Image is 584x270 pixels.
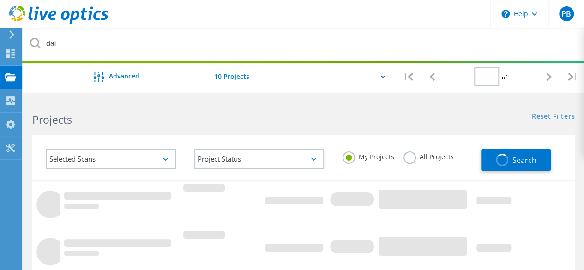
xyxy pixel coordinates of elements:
[512,155,536,165] span: Search
[532,113,575,121] a: Reset Filters
[9,19,108,26] a: Live Optics Dashboard
[501,10,510,18] svg: \n
[46,149,176,169] div: Selected Scans
[343,151,394,160] label: My Projects
[397,60,421,93] div: |
[481,149,551,171] button: Search
[403,151,454,160] label: All Projects
[561,10,571,18] span: PB
[194,149,324,169] div: Project Status
[32,112,72,127] b: Projects
[501,73,506,81] span: of
[109,73,139,79] span: Advanced
[560,60,584,93] div: |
